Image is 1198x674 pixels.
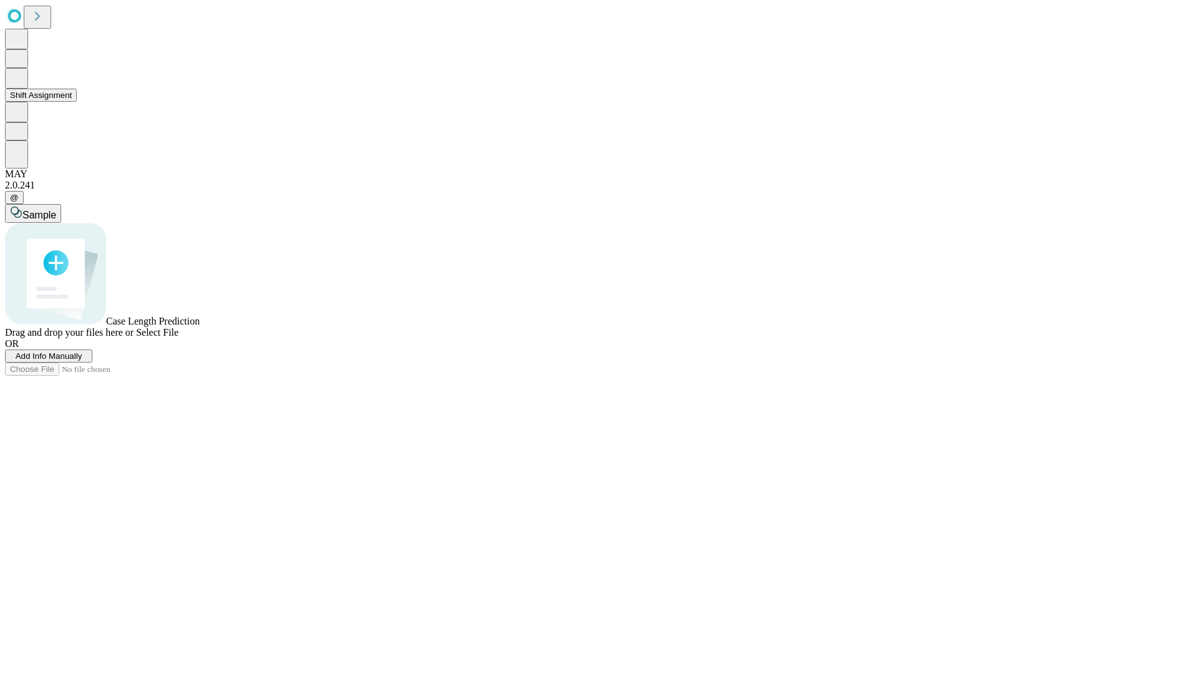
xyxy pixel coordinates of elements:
[22,210,56,220] span: Sample
[5,180,1193,191] div: 2.0.241
[106,316,200,326] span: Case Length Prediction
[5,327,134,338] span: Drag and drop your files here or
[136,327,178,338] span: Select File
[10,193,19,202] span: @
[5,338,19,349] span: OR
[16,351,82,361] span: Add Info Manually
[5,191,24,204] button: @
[5,204,61,223] button: Sample
[5,89,77,102] button: Shift Assignment
[5,349,92,363] button: Add Info Manually
[5,168,1193,180] div: MAY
